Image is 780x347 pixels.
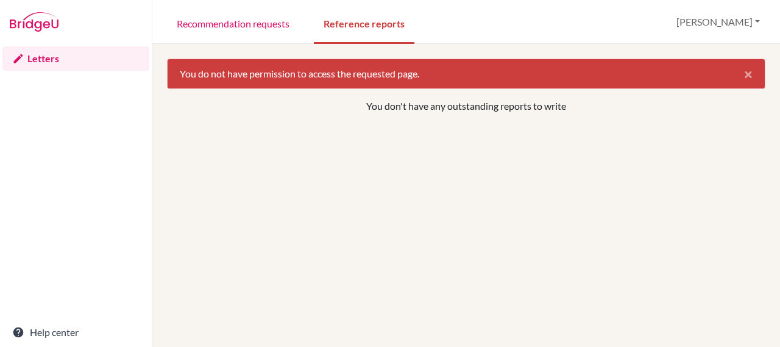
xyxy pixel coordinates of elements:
button: [PERSON_NAME] [671,10,765,34]
a: Letters [2,46,149,71]
a: Recommendation requests [167,2,299,44]
a: Help center [2,320,149,345]
p: You don't have any outstanding reports to write [226,99,706,113]
img: Bridge-U [10,12,58,32]
div: You do not have permission to access the requested page. [167,59,765,89]
span: × [744,65,753,82]
a: Reference reports [314,2,414,44]
button: Close [732,59,765,88]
